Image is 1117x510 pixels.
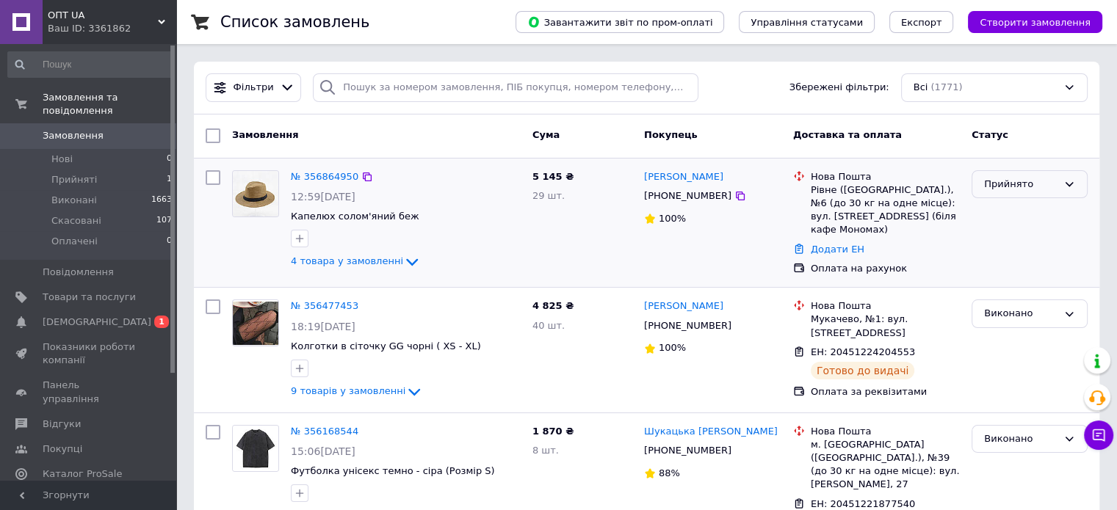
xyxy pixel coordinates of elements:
[43,266,114,279] span: Повідомлення
[811,362,915,379] div: Готово до видачі
[641,441,734,460] div: [PHONE_NUMBER]
[43,291,136,304] span: Товари та послуги
[313,73,698,102] input: Пошук за номером замовлення, ПІБ покупця, номером телефону, Email, номером накладної
[291,191,355,203] span: 12:59[DATE]
[151,194,172,207] span: 1663
[51,235,98,248] span: Оплачені
[532,426,574,437] span: 1 870 ₴
[51,214,101,227] span: Скасовані
[291,445,355,457] span: 15:06[DATE]
[968,11,1102,33] button: Створити замовлення
[659,342,686,353] span: 100%
[291,340,481,351] a: Колготки в сіточку GG чорні ( XS - XL)
[641,316,734,335] div: [PHONE_NUMBER]
[1084,420,1113,450] button: Чат з покупцем
[980,17,1091,28] span: Створити замовлення
[644,299,723,313] a: [PERSON_NAME]
[156,214,172,227] span: 107
[984,306,1058,321] div: Виконано
[220,13,369,31] h1: Список замовлень
[43,91,176,117] span: Замовлення та повідомлення
[527,15,712,29] span: Завантажити звіт по пром-оплаті
[43,442,82,456] span: Покупці
[793,129,902,140] span: Доставка та оплата
[516,11,724,33] button: Завантажити звіт по пром-оплаті
[7,51,173,78] input: Пошук
[972,129,1008,140] span: Статус
[291,321,355,332] span: 18:19[DATE]
[811,498,915,509] span: ЕН: 20451221877540
[232,129,298,140] span: Замовлення
[291,256,403,267] span: 4 товара у замовленні
[233,302,278,345] img: Фото товару
[232,170,279,217] a: Фото товару
[789,81,889,95] span: Збережені фільтри:
[291,300,358,311] a: № 356477453
[889,11,954,33] button: Експорт
[291,426,358,437] a: № 356168544
[984,431,1058,447] div: Виконано
[532,171,574,182] span: 5 145 ₴
[953,16,1102,27] a: Створити замовлення
[811,425,960,438] div: Нова Пошта
[167,235,172,248] span: 0
[154,316,169,328] span: 1
[233,426,278,471] img: Фото товару
[811,385,960,398] div: Оплата за реквізитами
[751,17,863,28] span: Управління статусами
[43,418,81,431] span: Відгуки
[901,17,942,28] span: Експорт
[167,173,172,186] span: 1
[532,190,565,201] span: 29 шт.
[739,11,875,33] button: Управління статусами
[291,255,421,266] a: 4 товара у замовленні
[811,346,915,357] span: ЕН: 20451224204553
[43,467,122,481] span: Каталог ProSale
[811,299,960,313] div: Нова Пошта
[48,22,176,35] div: Ваш ID: 3361862
[43,316,151,329] span: [DEMOGRAPHIC_DATA]
[659,467,680,478] span: 88%
[641,186,734,205] div: [PHONE_NUMBER]
[48,9,158,22] span: ОПТ UA
[532,300,574,311] span: 4 825 ₴
[811,183,960,237] div: Рівне ([GEOGRAPHIC_DATA].), №6 (до 30 кг на одне місце): вул. [STREET_ADDRESS] (біля кафе Мономах)
[233,171,278,216] img: Фото товару
[811,438,960,492] div: м. [GEOGRAPHIC_DATA] ([GEOGRAPHIC_DATA].), №39 (до 30 кг на одне місце): вул. [PERSON_NAME], 27
[532,445,559,456] span: 8 шт.
[644,425,778,439] a: Шукацька [PERSON_NAME]
[291,171,358,182] a: № 356864950
[644,129,698,140] span: Покупець
[43,379,136,405] span: Панель управління
[291,211,419,222] a: Капелюх солом'яний беж
[51,173,97,186] span: Прийняті
[811,313,960,339] div: Мукачево, №1: вул. [STREET_ADDRESS]
[811,170,960,183] div: Нова Пошта
[659,213,686,224] span: 100%
[532,129,560,140] span: Cума
[811,262,960,275] div: Оплата на рахунок
[291,385,405,396] span: 9 товарів у замовленні
[984,177,1058,192] div: Прийнято
[811,244,864,255] a: Додати ЕН
[914,81,928,95] span: Всі
[291,465,495,476] a: Футболка унісекс темно - сіра (Розмір S)
[291,385,423,396] a: 9 товарів у замовленні
[532,320,565,331] span: 40 шт.
[43,129,104,142] span: Замовлення
[51,153,73,166] span: Нові
[232,299,279,346] a: Фото товару
[51,194,97,207] span: Виконані
[930,81,962,92] span: (1771)
[644,170,723,184] a: [PERSON_NAME]
[232,425,279,472] a: Фото товару
[167,153,172,166] span: 0
[43,340,136,367] span: Показники роботи компанії
[234,81,274,95] span: Фільтри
